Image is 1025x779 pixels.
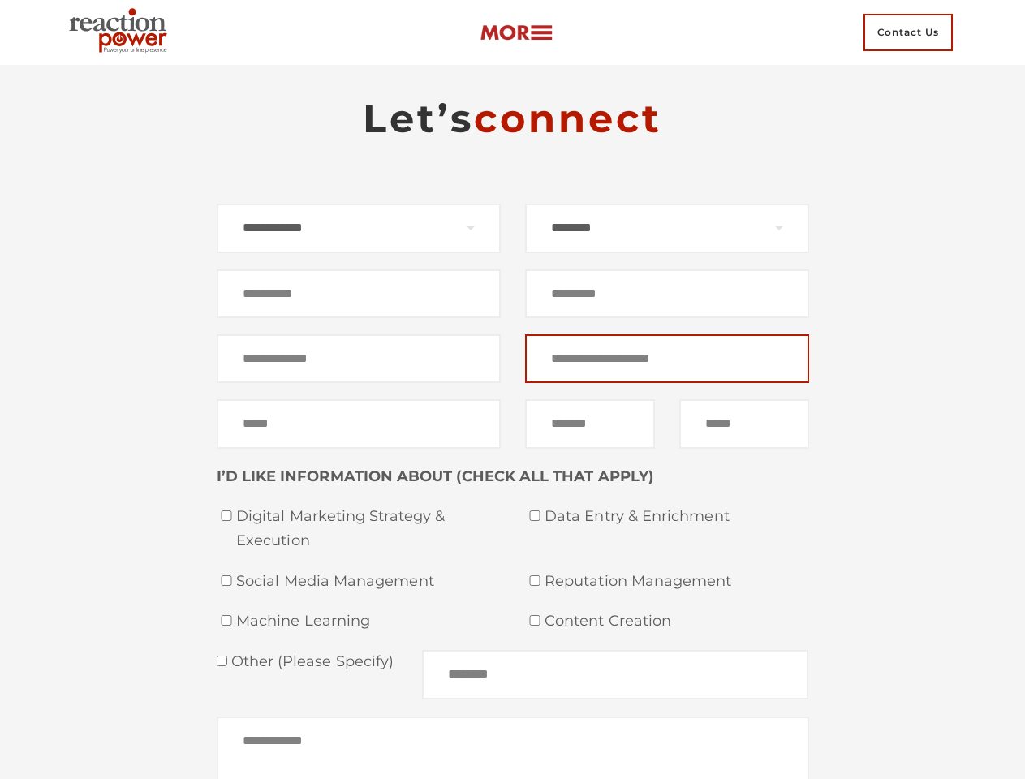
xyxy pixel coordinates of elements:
[217,467,654,485] strong: I’D LIKE INFORMATION ABOUT (CHECK ALL THAT APPLY)
[480,24,553,42] img: more-btn.png
[474,95,662,142] span: connect
[236,609,501,634] span: Machine Learning
[236,505,501,553] span: Digital Marketing Strategy & Execution
[217,94,809,143] h2: Let’s
[236,570,501,594] span: Social Media Management
[62,3,180,62] img: Executive Branding | Personal Branding Agency
[545,609,809,634] span: Content Creation
[545,505,809,529] span: Data Entry & Enrichment
[545,570,809,594] span: Reputation Management
[227,652,394,670] span: Other (please specify)
[863,14,953,51] span: Contact Us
